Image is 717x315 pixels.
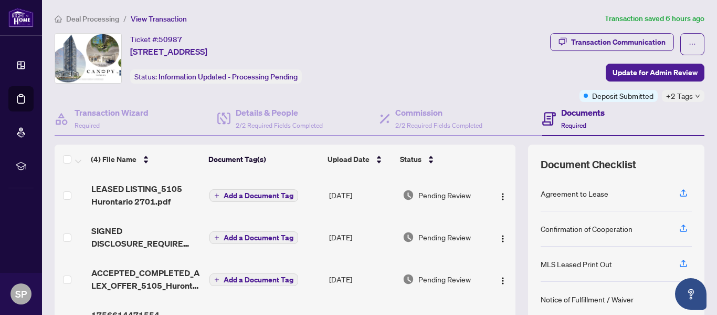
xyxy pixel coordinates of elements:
button: Open asap [675,278,707,310]
span: Pending Review [418,273,471,285]
span: Pending Review [418,189,471,201]
span: [STREET_ADDRESS] [130,45,207,58]
span: home [55,15,62,23]
img: Logo [499,277,507,285]
span: Add a Document Tag [224,192,293,199]
li: / [123,13,126,25]
h4: Documents [561,106,605,119]
span: Required [561,121,586,129]
span: ellipsis [689,40,696,48]
button: Transaction Communication [550,33,674,51]
span: View Transaction [131,14,187,24]
span: SP [15,287,27,301]
button: Update for Admin Review [606,64,704,82]
span: +2 Tags [666,90,693,102]
button: Logo [494,271,511,288]
span: 2/2 Required Fields Completed [395,121,482,129]
th: Upload Date [323,145,396,174]
button: Add a Document Tag [209,189,298,202]
img: Logo [499,192,507,201]
div: Notice of Fulfillment / Waiver [541,293,634,305]
article: Transaction saved 6 hours ago [605,13,704,25]
div: Status: [130,69,302,84]
span: Required [75,121,100,129]
img: Logo [499,235,507,243]
th: Status [396,145,487,174]
h4: Commission [395,106,482,119]
div: MLS Leased Print Out [541,258,612,270]
span: (4) File Name [91,154,136,165]
div: Ticket #: [130,33,182,45]
span: Add a Document Tag [224,276,293,283]
div: Transaction Communication [571,34,666,50]
span: Pending Review [418,231,471,243]
span: ACCEPTED_COMPLETED_ALEX_OFFER_5105_Hurontario_2701_AKSHAY.pdf [91,267,202,292]
span: Upload Date [328,154,370,165]
img: IMG-W12345607_1.jpg [55,34,121,83]
span: 2/2 Required Fields Completed [236,121,323,129]
button: Add a Document Tag [209,189,298,202]
td: [DATE] [325,174,398,216]
span: Information Updated - Processing Pending [159,72,298,82]
img: Document Status [403,189,414,201]
div: Confirmation of Cooperation [541,223,632,235]
td: [DATE] [325,216,398,258]
span: plus [214,193,219,198]
img: Document Status [403,231,414,243]
span: 50987 [159,35,182,44]
span: down [695,94,700,99]
span: Update for Admin Review [613,64,698,81]
button: Logo [494,187,511,204]
h4: Details & People [236,106,323,119]
button: Add a Document Tag [209,231,298,244]
span: plus [214,235,219,240]
button: Logo [494,229,511,246]
span: Deal Processing [66,14,119,24]
th: Document Tag(s) [204,145,323,174]
h4: Transaction Wizard [75,106,149,119]
span: SIGNED DISCLOSURE_REQUIRE BROKER SIGN_ 2701-5105_Hurontario.pdf [91,225,202,250]
span: Deposit Submitted [592,90,653,101]
th: (4) File Name [87,145,204,174]
td: [DATE] [325,258,398,300]
span: Status [400,154,421,165]
span: plus [214,277,219,282]
span: LEASED LISTING_5105 Hurontario 2701.pdf [91,182,202,208]
button: Add a Document Tag [209,273,298,286]
img: logo [8,8,34,27]
img: Document Status [403,273,414,285]
span: Add a Document Tag [224,234,293,241]
div: Agreement to Lease [541,188,608,199]
span: Document Checklist [541,157,636,172]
